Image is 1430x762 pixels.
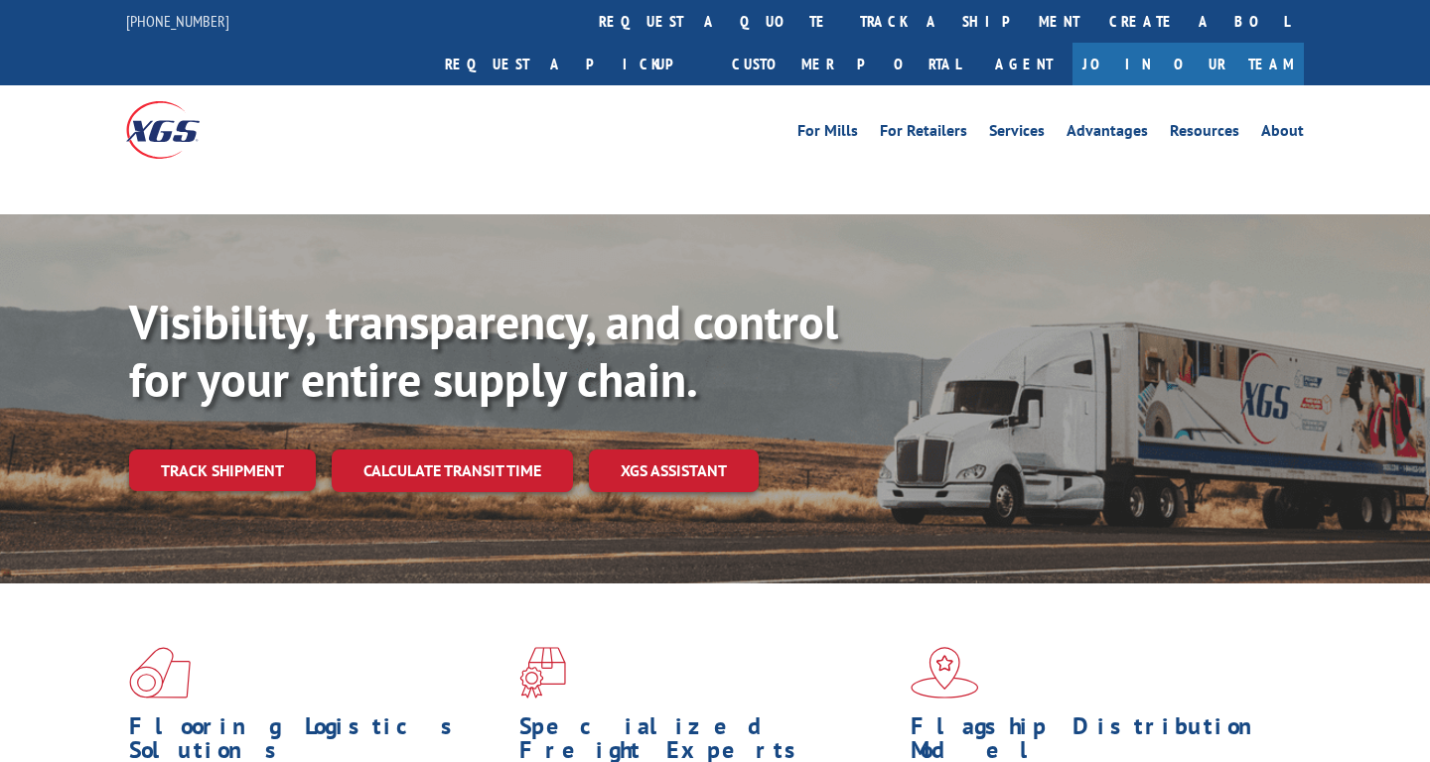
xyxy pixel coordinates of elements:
[129,647,191,698] img: xgs-icon-total-supply-chain-intelligence-red
[129,449,316,491] a: Track shipment
[129,291,838,410] b: Visibility, transparency, and control for your entire supply chain.
[989,123,1045,145] a: Services
[430,43,717,85] a: Request a pickup
[880,123,967,145] a: For Retailers
[332,449,573,492] a: Calculate transit time
[797,123,858,145] a: For Mills
[1261,123,1304,145] a: About
[975,43,1072,85] a: Agent
[1067,123,1148,145] a: Advantages
[126,11,229,31] a: [PHONE_NUMBER]
[1170,123,1239,145] a: Resources
[589,449,759,492] a: XGS ASSISTANT
[519,647,566,698] img: xgs-icon-focused-on-flooring-red
[911,647,979,698] img: xgs-icon-flagship-distribution-model-red
[1072,43,1304,85] a: Join Our Team
[717,43,975,85] a: Customer Portal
